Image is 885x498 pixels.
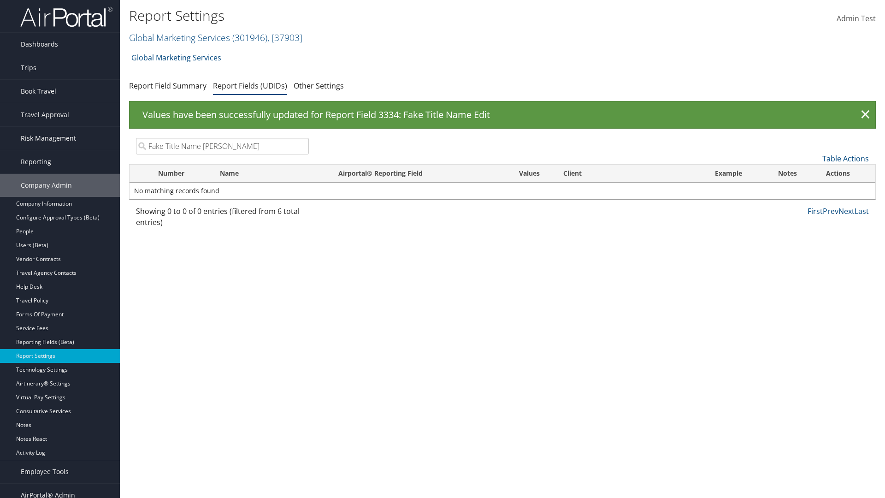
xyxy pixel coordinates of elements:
[129,6,627,25] h1: Report Settings
[707,165,770,183] th: Example
[136,138,309,154] input: Search
[823,206,838,216] a: Prev
[21,103,69,126] span: Travel Approval
[20,6,112,28] img: airportal-logo.png
[21,150,51,173] span: Reporting
[837,5,876,33] a: Admin Test
[822,154,869,164] a: Table Actions
[808,206,823,216] a: First
[838,206,855,216] a: Next
[21,33,58,56] span: Dashboards
[503,165,555,183] th: Values
[330,165,503,183] th: Airportal&reg; Reporting Field
[150,165,212,183] th: Number
[21,127,76,150] span: Risk Management
[232,31,267,44] span: ( 301946 )
[21,460,69,483] span: Employee Tools
[136,206,309,232] div: Showing 0 to 0 of 0 entries (filtered from 6 total entries)
[267,31,302,44] span: , [ 37903 ]
[21,174,72,197] span: Company Admin
[131,48,221,67] a: Global Marketing Services
[818,165,875,183] th: Actions
[857,106,873,124] a: ×
[21,80,56,103] span: Book Travel
[837,13,876,24] span: Admin Test
[855,206,869,216] a: Last
[129,101,876,129] div: Values have been successfully updated for Report Field 3334: Fake Title Name Edit
[212,165,330,183] th: Name
[555,165,706,183] th: Client
[21,56,36,79] span: Trips
[213,81,287,91] a: Report Fields (UDIDs)
[130,183,875,199] td: No matching records found
[294,81,344,91] a: Other Settings
[130,165,150,183] th: : activate to sort column descending
[129,31,302,44] a: Global Marketing Services
[129,81,206,91] a: Report Field Summary
[770,165,817,183] th: Notes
